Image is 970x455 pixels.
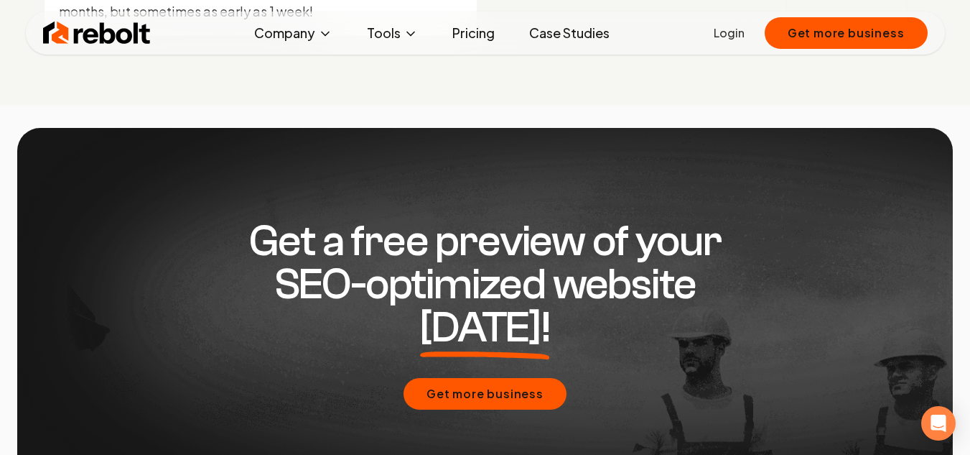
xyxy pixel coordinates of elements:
[765,17,928,49] button: Get more business
[243,19,344,47] button: Company
[714,24,745,42] a: Login
[921,406,956,441] div: Open Intercom Messenger
[518,19,621,47] a: Case Studies
[404,378,566,410] button: Get more business
[210,220,761,349] h2: Get a free preview of your SEO-optimized website
[441,19,506,47] a: Pricing
[43,19,151,47] img: Rebolt Logo
[420,306,550,349] span: [DATE]!
[355,19,429,47] button: Tools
